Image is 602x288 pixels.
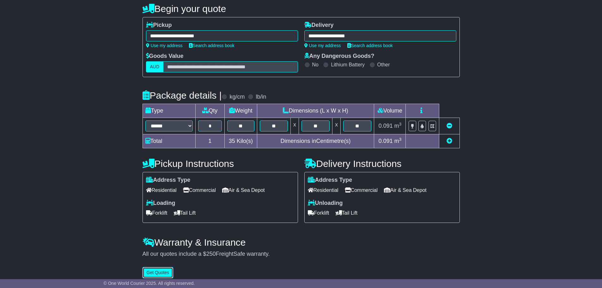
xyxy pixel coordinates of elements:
[143,267,173,278] button: Get Quotes
[304,43,341,48] a: Use my address
[256,94,266,101] label: lb/in
[384,185,427,195] span: Air & Sea Depot
[143,3,460,14] h4: Begin your quote
[143,251,460,258] div: All our quotes include a $ FreightSafe warranty.
[225,134,257,148] td: Kilo(s)
[399,122,402,126] sup: 3
[146,22,172,29] label: Pickup
[143,237,460,248] h4: Warranty & Insurance
[336,208,358,218] span: Tail Lift
[447,138,452,144] a: Add new item
[379,123,393,129] span: 0.091
[379,138,393,144] span: 0.091
[308,208,329,218] span: Forklift
[143,90,222,101] h4: Package details |
[257,104,374,118] td: Dimensions (L x W x H)
[308,200,343,207] label: Unloading
[146,200,175,207] label: Loading
[146,177,191,184] label: Address Type
[308,185,338,195] span: Residential
[229,94,245,101] label: kg/cm
[195,134,225,148] td: 1
[394,123,402,129] span: m
[332,118,341,134] td: x
[174,208,196,218] span: Tail Lift
[347,43,393,48] a: Search address book
[374,104,406,118] td: Volume
[304,22,334,29] label: Delivery
[143,158,298,169] h4: Pickup Instructions
[394,138,402,144] span: m
[377,62,390,68] label: Other
[206,251,216,257] span: 250
[331,62,365,68] label: Lithium Battery
[229,138,235,144] span: 35
[143,104,195,118] td: Type
[290,118,299,134] td: x
[146,43,183,48] a: Use my address
[345,185,378,195] span: Commercial
[189,43,234,48] a: Search address book
[447,123,452,129] a: Remove this item
[222,185,265,195] span: Air & Sea Depot
[304,158,460,169] h4: Delivery Instructions
[257,134,374,148] td: Dimensions in Centimetre(s)
[146,61,164,72] label: AUD
[143,134,195,148] td: Total
[146,53,184,60] label: Goods Value
[183,185,216,195] span: Commercial
[308,177,352,184] label: Address Type
[146,185,177,195] span: Residential
[225,104,257,118] td: Weight
[195,104,225,118] td: Qty
[104,281,195,286] span: © One World Courier 2025. All rights reserved.
[399,137,402,142] sup: 3
[146,208,167,218] span: Forklift
[304,53,374,60] label: Any Dangerous Goods?
[312,62,319,68] label: No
